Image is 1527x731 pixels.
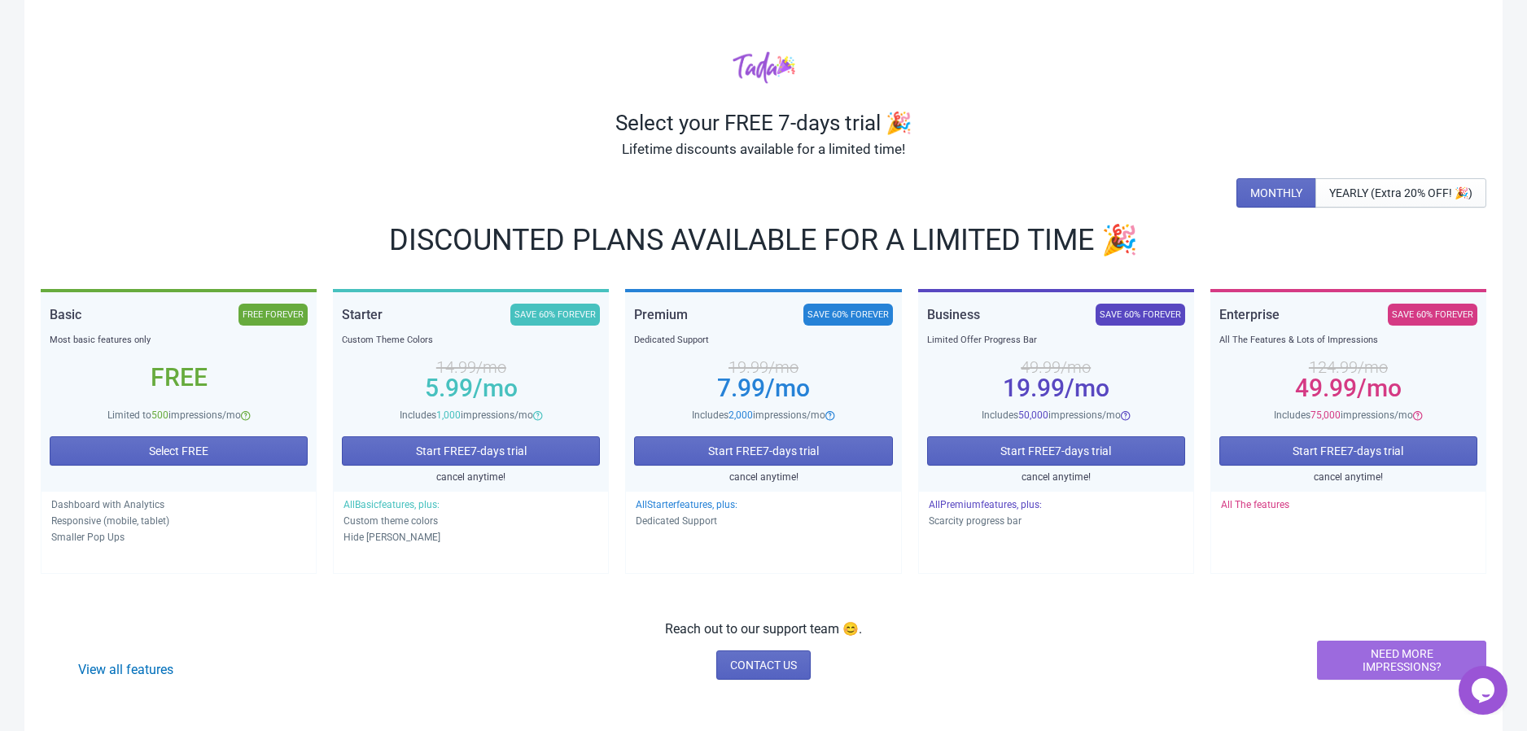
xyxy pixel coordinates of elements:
[41,136,1486,162] div: Lifetime discounts available for a limited time!
[927,332,1185,348] div: Limited Offer Progress Bar
[342,382,600,395] div: 5.99
[1219,361,1477,374] div: 124.99 /mo
[634,382,892,395] div: 7.99
[634,332,892,348] div: Dedicated Support
[733,50,795,84] img: tadacolor.png
[400,409,533,421] span: Includes impressions/mo
[416,444,527,457] span: Start FREE 7 -days trial
[1331,647,1472,673] span: NEED MORE IMPRESSIONS?
[50,407,308,423] div: Limited to impressions/mo
[634,304,688,326] div: Premium
[78,662,173,677] a: View all features
[1315,178,1486,208] button: YEARLY (Extra 20% OFF! 🎉)
[1317,641,1486,680] button: NEED MORE IMPRESSIONS?
[634,436,892,466] button: Start FREE7-days trial
[50,332,308,348] div: Most basic features only
[51,529,306,545] p: Smaller Pop Ups
[473,374,518,402] span: /mo
[1065,374,1109,402] span: /mo
[982,409,1121,421] span: Includes impressions/mo
[636,499,737,510] span: All Starter features, plus:
[51,497,306,513] p: Dashboard with Analytics
[927,361,1185,374] div: 49.99 /mo
[342,332,600,348] div: Custom Theme Colors
[510,304,600,326] div: SAVE 60% FOREVER
[50,304,81,326] div: Basic
[929,499,1042,510] span: All Premium features, plus:
[927,469,1185,485] div: cancel anytime!
[50,371,308,384] div: Free
[927,304,980,326] div: Business
[803,304,893,326] div: SAVE 60% FOREVER
[1236,178,1316,208] button: MONTHLY
[436,409,461,421] span: 1,000
[716,650,811,680] a: CONTACT US
[927,436,1185,466] button: Start FREE7-days trial
[1329,186,1472,199] span: YEARLY (Extra 20% OFF! 🎉)
[927,382,1185,395] div: 19.99
[692,409,825,421] span: Includes impressions/mo
[1250,186,1302,199] span: MONTHLY
[708,444,819,457] span: Start FREE 7 -days trial
[765,374,810,402] span: /mo
[1310,409,1341,421] span: 75,000
[1357,374,1402,402] span: /mo
[342,304,383,326] div: Starter
[343,513,598,529] p: Custom theme colors
[1219,436,1477,466] button: Start FREE7-days trial
[238,304,308,326] div: FREE FOREVER
[1018,409,1048,421] span: 50,000
[1219,382,1477,395] div: 49.99
[730,659,797,672] span: CONTACT US
[151,409,168,421] span: 500
[634,469,892,485] div: cancel anytime!
[343,499,440,510] span: All Basic features, plus:
[1219,304,1280,326] div: Enterprise
[51,513,306,529] p: Responsive (mobile, tablet)
[1274,409,1413,421] span: Includes impressions/mo
[343,529,598,545] p: Hide [PERSON_NAME]
[41,227,1486,253] div: DISCOUNTED PLANS AVAILABLE FOR A LIMITED TIME 🎉
[665,619,862,639] p: Reach out to our support team 😊.
[728,409,753,421] span: 2,000
[1000,444,1111,457] span: Start FREE 7 -days trial
[342,361,600,374] div: 14.99 /mo
[1388,304,1477,326] div: SAVE 60% FOREVER
[634,361,892,374] div: 19.99 /mo
[636,513,890,529] p: Dedicated Support
[50,436,308,466] button: Select FREE
[1293,444,1403,457] span: Start FREE 7 -days trial
[41,110,1486,136] div: Select your FREE 7-days trial 🎉
[342,436,600,466] button: Start FREE7-days trial
[1219,469,1477,485] div: cancel anytime!
[1459,666,1511,715] iframe: chat widget
[1096,304,1185,326] div: SAVE 60% FOREVER
[929,513,1184,529] p: Scarcity progress bar
[149,444,208,457] span: Select FREE
[1219,332,1477,348] div: All The Features & Lots of Impressions
[1221,499,1289,510] span: All The features
[342,469,600,485] div: cancel anytime!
